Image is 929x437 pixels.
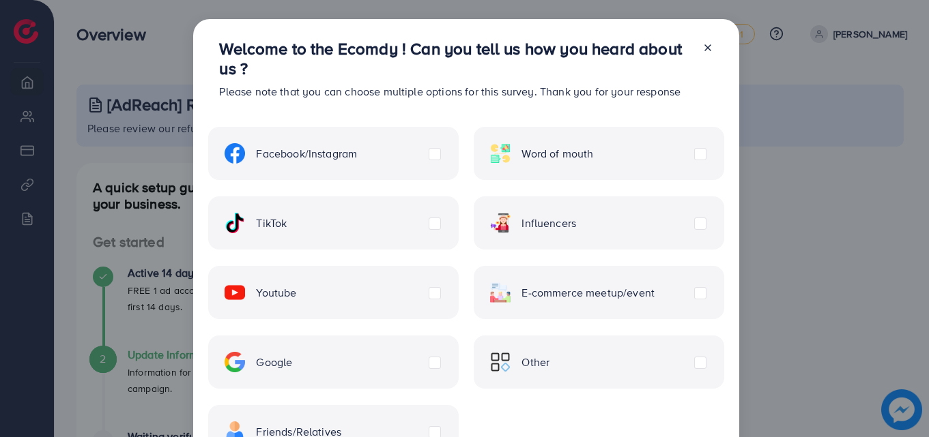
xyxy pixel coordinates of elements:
[521,355,549,370] span: Other
[219,39,691,78] h3: Welcome to the Ecomdy ! Can you tell us how you heard about us ?
[256,285,296,301] span: Youtube
[521,285,655,301] span: E-commerce meetup/event
[256,215,287,231] span: TikTok
[521,215,576,231] span: Influencers
[225,352,245,372] img: ic-google.5bdd9b68.svg
[490,143,511,164] img: ic-word-of-mouth.a439123d.svg
[225,282,245,303] img: ic-youtube.715a0ca2.svg
[490,282,511,303] img: ic-ecommerce.d1fa3848.svg
[490,213,511,233] img: ic-influencers.a620ad43.svg
[219,83,691,100] p: Please note that you can choose multiple options for this survey. Thank you for your response
[225,213,245,233] img: ic-tiktok.4b20a09a.svg
[256,146,357,162] span: Facebook/Instagram
[521,146,593,162] span: Word of mouth
[490,352,511,372] img: ic-other.99c3e012.svg
[256,355,292,370] span: Google
[225,143,245,164] img: ic-facebook.134605ef.svg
